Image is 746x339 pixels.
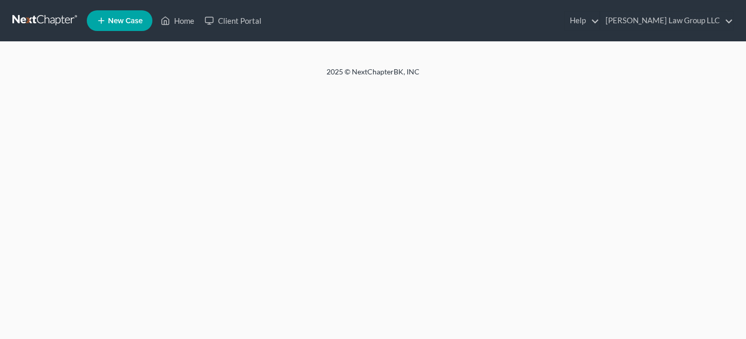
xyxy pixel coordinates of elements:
div: 2025 © NextChapterBK, INC [79,67,667,85]
a: Help [565,11,599,30]
a: [PERSON_NAME] Law Group LLC [600,11,733,30]
a: Client Portal [199,11,267,30]
a: Home [156,11,199,30]
new-legal-case-button: New Case [87,10,152,31]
